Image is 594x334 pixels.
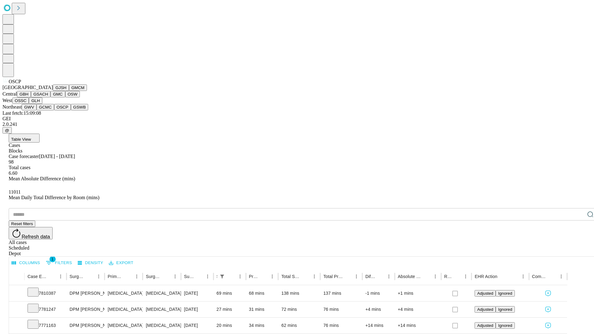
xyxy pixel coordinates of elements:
[532,274,548,279] div: Comments
[37,104,54,110] button: GCMC
[184,274,194,279] div: Surgery Date
[22,104,37,110] button: GWV
[28,318,63,333] div: 7771163
[2,85,53,90] span: [GEOGRAPHIC_DATA]
[398,302,438,317] div: +4 mins
[398,285,438,301] div: +1 mins
[12,97,29,104] button: OSSC
[461,272,470,281] button: Menu
[385,272,393,281] button: Menu
[268,272,277,281] button: Menu
[184,318,210,333] div: [DATE]
[477,307,493,312] span: Adjusted
[22,234,50,239] span: Refresh data
[398,274,422,279] div: Absolute Difference
[281,302,317,317] div: 72 mins
[9,227,53,239] button: Refresh data
[431,272,440,281] button: Menu
[94,272,103,281] button: Menu
[281,274,301,279] div: Total Scheduled Duration
[343,272,352,281] button: Sort
[132,272,141,281] button: Menu
[249,274,259,279] div: Predicted In Room Duration
[53,84,69,91] button: GJSH
[9,170,17,176] span: 6.60
[9,176,75,181] span: Mean Absolute Difference (mins)
[519,272,527,281] button: Menu
[39,154,75,159] span: [DATE] - [DATE]
[217,318,243,333] div: 20 mins
[54,104,71,110] button: OSCP
[86,272,94,281] button: Sort
[49,256,56,262] span: 1
[475,322,496,329] button: Adjusted
[12,320,21,331] button: Expand
[124,272,132,281] button: Sort
[376,272,385,281] button: Sort
[69,84,87,91] button: GMCM
[453,272,461,281] button: Sort
[218,272,226,281] button: Show filters
[184,285,210,301] div: [DATE]
[195,272,203,281] button: Sort
[475,306,496,313] button: Adjusted
[236,272,244,281] button: Menu
[475,274,497,279] div: EHR Action
[70,302,101,317] div: DPM [PERSON_NAME]
[498,307,512,312] span: Ignored
[5,128,9,133] span: @
[2,91,17,96] span: Central
[50,91,65,97] button: GMC
[171,272,179,281] button: Menu
[365,274,375,279] div: Difference
[17,91,31,97] button: GBH
[146,285,178,301] div: [MEDICAL_DATA] RECESSION
[301,272,310,281] button: Sort
[496,322,514,329] button: Ignored
[249,302,275,317] div: 31 mins
[9,134,40,143] button: Table View
[310,272,319,281] button: Menu
[70,285,101,301] div: DPM [PERSON_NAME]
[281,318,317,333] div: 62 mins
[70,274,85,279] div: Surgeon Name
[496,306,514,313] button: Ignored
[259,272,268,281] button: Sort
[11,221,33,226] span: Reset filters
[146,274,161,279] div: Surgery Name
[477,291,493,296] span: Adjusted
[249,318,275,333] div: 34 mins
[108,318,140,333] div: [MEDICAL_DATA]
[498,291,512,296] span: Ignored
[281,285,317,301] div: 138 mins
[323,274,343,279] div: Total Predicted Duration
[498,323,512,328] span: Ignored
[217,285,243,301] div: 69 mins
[557,272,566,281] button: Menu
[108,285,140,301] div: [MEDICAL_DATA]
[498,272,507,281] button: Sort
[496,290,514,297] button: Ignored
[70,318,101,333] div: DPM [PERSON_NAME]
[162,272,171,281] button: Sort
[10,258,42,268] button: Select columns
[422,272,431,281] button: Sort
[108,274,123,279] div: Primary Service
[444,274,452,279] div: Resolved in EHR
[9,79,21,84] span: OSCP
[323,318,359,333] div: 76 mins
[12,288,21,299] button: Expand
[323,302,359,317] div: 76 mins
[475,290,496,297] button: Adjusted
[352,272,361,281] button: Menu
[28,302,63,317] div: 7781247
[146,302,178,317] div: [MEDICAL_DATA] NAIL PARTIAL OR COMPLETE SIMPLE
[48,272,56,281] button: Sort
[2,110,41,116] span: Last fetch: 15:09:08
[76,258,105,268] button: Density
[9,195,99,200] span: Mean Daily Total Difference by Room (mins)
[28,285,63,301] div: 7810387
[477,323,493,328] span: Adjusted
[146,318,178,333] div: [MEDICAL_DATA] NAIL PARTIAL OR COMPLETE SIMPLE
